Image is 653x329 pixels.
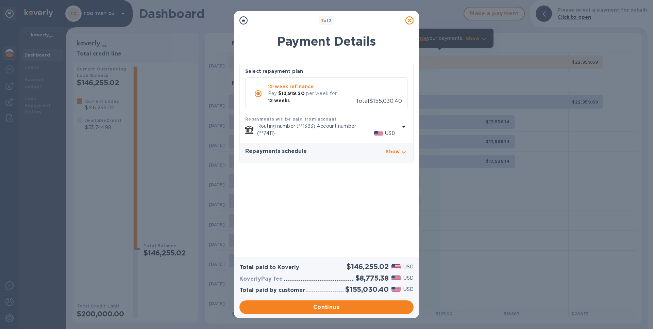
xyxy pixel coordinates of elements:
p: Show [386,148,400,155]
h3: KoverlyPay fee [239,276,283,282]
p: USD [403,263,414,270]
button: Continue [239,300,414,314]
h3: Total paid to Koverly [239,264,299,271]
p: 12-week refinance [268,83,356,90]
h3: Total paid by customer [239,287,305,294]
b: $12,919.20 [278,91,304,96]
h2: $8,775.38 [355,274,389,282]
h2: $155,030.40 [345,285,389,294]
p: Routing number (**1383) Account number (**7411) [257,123,374,137]
b: of 2 [321,18,332,23]
p: Pay [268,90,277,97]
p: per week for [306,90,337,97]
p: USD [403,275,414,282]
img: USD [391,276,401,280]
span: Total $155,030.40 [356,98,402,104]
button: Show [386,148,408,157]
span: 1 [321,18,323,23]
h3: Repayments schedule [245,148,307,155]
p: USD [385,130,395,137]
p: Select repayment plan [245,68,303,75]
p: USD [403,286,414,293]
img: USD [391,264,401,269]
h2: $146,255.02 [347,262,389,271]
img: USD [391,287,401,292]
b: Repayments will be paid from account [245,116,336,122]
b: 12 weeks [268,98,290,103]
h1: Payment Details [239,34,414,48]
img: USD [374,131,383,136]
span: Continue [245,303,408,311]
